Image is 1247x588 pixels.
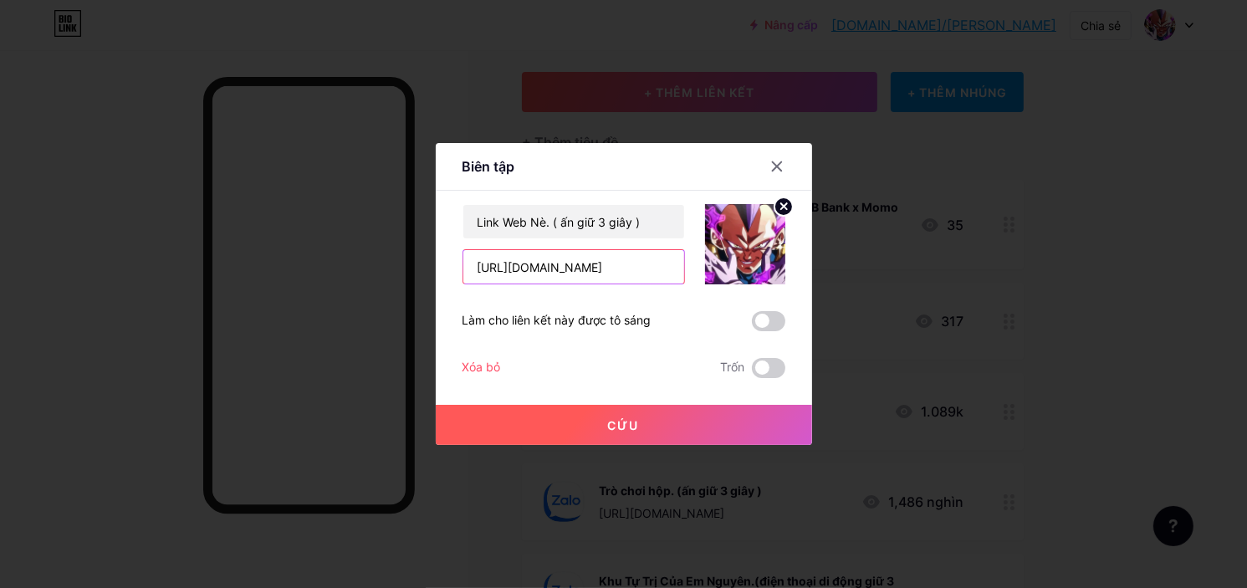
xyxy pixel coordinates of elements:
[436,405,812,445] button: Cứu
[721,360,745,374] font: Trốn
[463,313,652,327] font: Làm cho liên kết này được tô sáng
[463,158,515,175] font: Biên tập
[608,418,640,432] font: Cứu
[463,360,501,374] font: Xóa bỏ
[705,204,785,284] img: liên kết_hình thu nhỏ
[463,205,684,238] input: Tiêu đề
[463,250,684,284] input: URL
